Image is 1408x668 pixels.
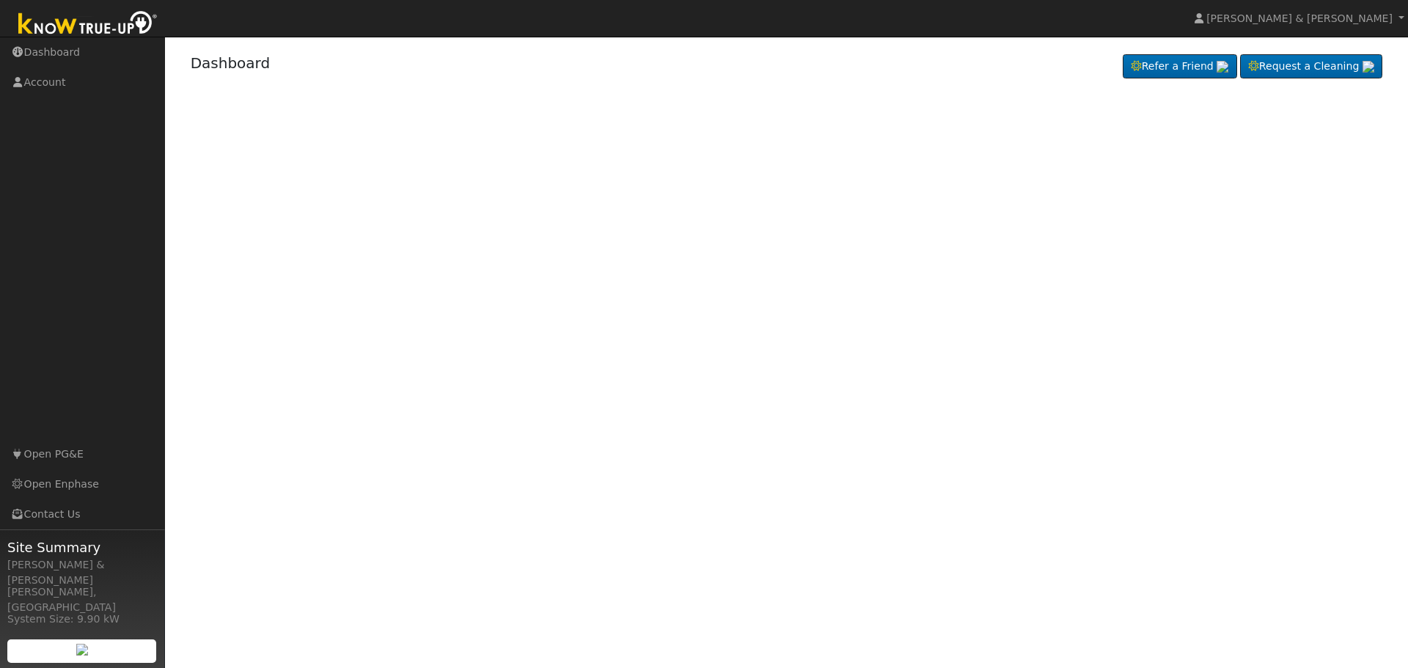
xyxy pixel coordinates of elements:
div: System Size: 9.90 kW [7,612,157,627]
div: [PERSON_NAME] & [PERSON_NAME] [7,557,157,588]
img: Know True-Up [11,8,165,41]
div: [PERSON_NAME], [GEOGRAPHIC_DATA] [7,584,157,615]
a: Request a Cleaning [1240,54,1382,79]
img: retrieve [1217,61,1228,73]
img: retrieve [76,644,88,656]
span: Site Summary [7,537,157,557]
img: retrieve [1363,61,1374,73]
a: Refer a Friend [1123,54,1237,79]
span: [PERSON_NAME] & [PERSON_NAME] [1206,12,1393,24]
a: Dashboard [191,54,271,72]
